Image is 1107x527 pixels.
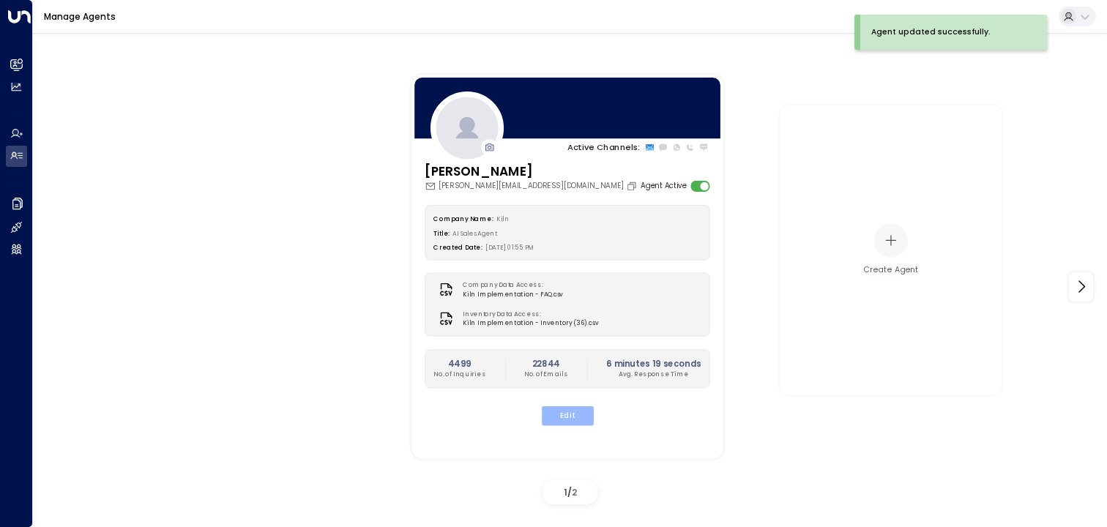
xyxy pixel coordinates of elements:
span: Kiln [496,214,509,222]
p: Active Channels: [567,141,640,153]
div: [PERSON_NAME][EMAIL_ADDRESS][DOMAIN_NAME] [425,180,640,191]
div: / [543,480,597,504]
span: AI Sales Agent [452,228,497,236]
span: 2 [572,486,577,498]
p: Avg. Response Time [606,370,701,379]
h2: 6 minutes 19 seconds [606,357,701,370]
span: [DATE] 01:55 PM [485,243,534,251]
label: Created Date: [433,243,482,251]
label: Company Data Access: [463,280,558,290]
h3: [PERSON_NAME] [425,162,640,181]
label: Company Name: [433,214,493,222]
div: Create Agent [864,264,919,276]
label: Title: [433,228,450,236]
span: Kiln Implementation - FAQ.csv [463,290,563,299]
p: No. of Emails [523,370,567,379]
p: No. of Inquiries [433,370,485,379]
a: Manage Agents [44,10,116,23]
button: Edit [541,406,593,425]
h2: 4499 [433,357,485,370]
span: Kiln Implementation - Inventory (36).csv [463,319,598,329]
span: 1 [564,486,567,498]
label: Inventory Data Access: [463,310,593,319]
div: Agent updated successfully. [871,26,991,38]
button: Copy [626,180,640,191]
label: Agent Active [641,180,686,191]
h2: 22844 [523,357,567,370]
